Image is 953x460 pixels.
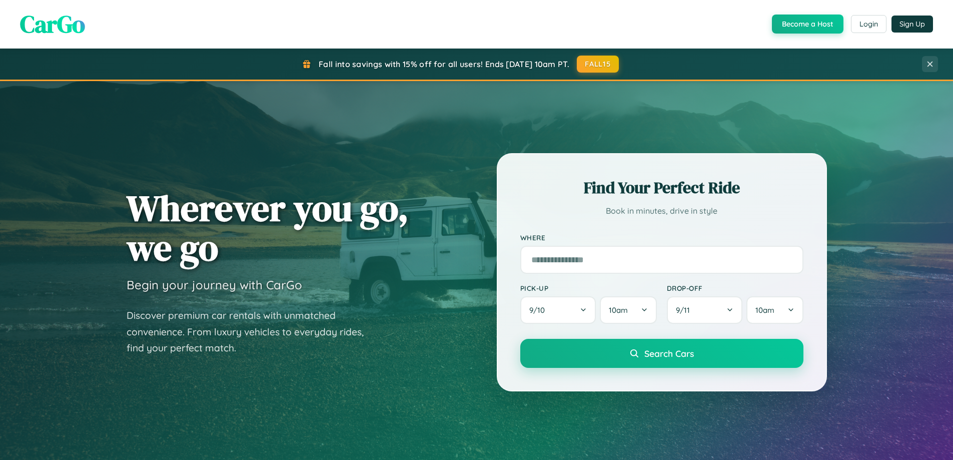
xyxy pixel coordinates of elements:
[520,284,657,292] label: Pick-up
[746,296,803,324] button: 10am
[644,348,694,359] span: Search Cars
[520,233,803,242] label: Where
[20,8,85,41] span: CarGo
[600,296,656,324] button: 10am
[520,339,803,368] button: Search Cars
[676,305,695,315] span: 9 / 11
[891,16,933,33] button: Sign Up
[667,296,743,324] button: 9/11
[319,59,569,69] span: Fall into savings with 15% off for all users! Ends [DATE] 10am PT.
[127,188,409,267] h1: Wherever you go, we go
[667,284,803,292] label: Drop-off
[520,296,596,324] button: 9/10
[577,56,619,73] button: FALL15
[772,15,843,34] button: Become a Host
[520,204,803,218] p: Book in minutes, drive in style
[127,277,302,292] h3: Begin your journey with CarGo
[520,177,803,199] h2: Find Your Perfect Ride
[755,305,774,315] span: 10am
[609,305,628,315] span: 10am
[529,305,550,315] span: 9 / 10
[127,307,377,356] p: Discover premium car rentals with unmatched convenience. From luxury vehicles to everyday rides, ...
[851,15,886,33] button: Login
